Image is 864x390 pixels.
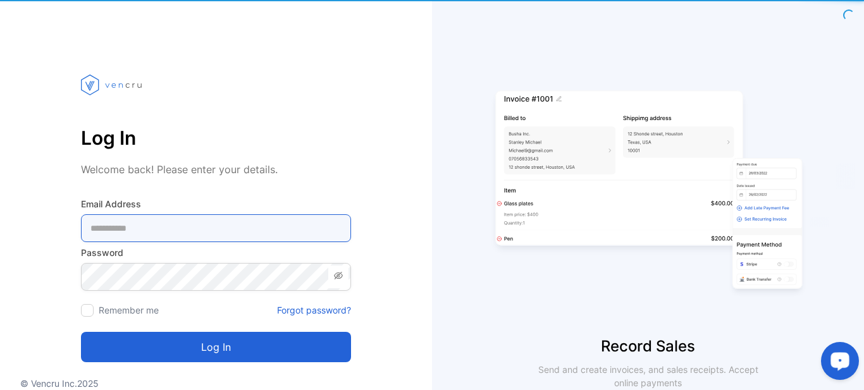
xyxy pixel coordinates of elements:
img: vencru logo [81,51,144,119]
p: Welcome back! Please enter your details. [81,162,351,177]
a: Forgot password? [277,303,351,317]
label: Remember me [99,305,159,315]
label: Password [81,246,351,259]
p: Record Sales [432,335,864,358]
p: Log In [81,123,351,153]
iframe: LiveChat chat widget [811,337,864,390]
label: Email Address [81,197,351,210]
img: slider image [490,51,806,335]
p: Send and create invoices, and sales receipts. Accept online payments [527,363,770,389]
button: Log in [81,332,351,362]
